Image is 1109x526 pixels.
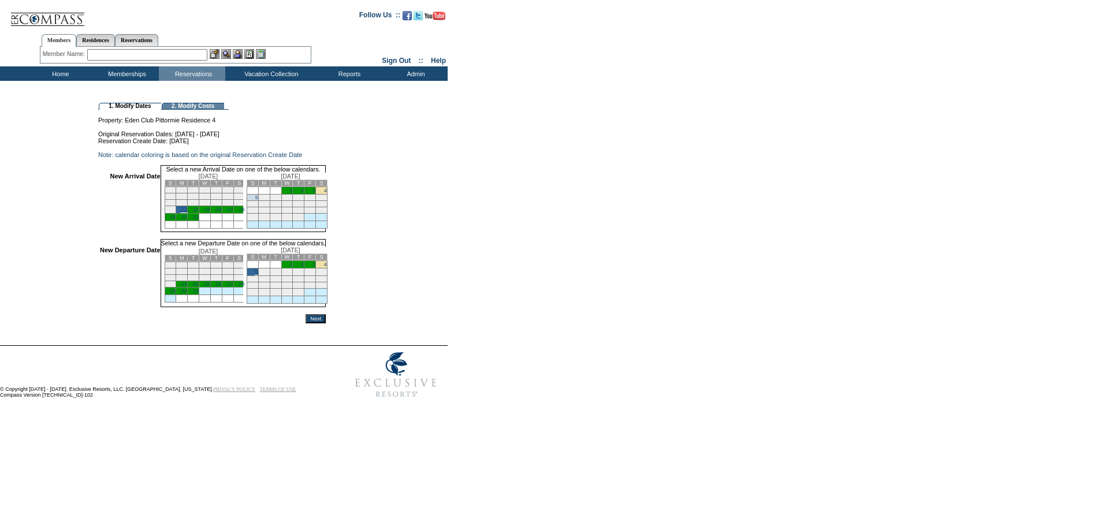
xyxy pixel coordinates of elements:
td: T [210,180,222,186]
td: 10 [304,268,316,276]
a: 1 [289,188,292,193]
td: 22 [165,281,176,288]
td: T [188,180,199,186]
td: 3 [188,187,199,193]
td: 23 [293,207,304,214]
td: 16 [293,201,304,207]
a: 30 [181,288,187,294]
td: 6 [258,268,270,276]
img: Follow us on Twitter [414,11,423,20]
td: 9 [176,268,188,275]
td: 28 [270,289,281,296]
a: 26 [215,281,221,287]
td: 15 [165,200,176,206]
td: S [165,180,176,186]
td: 7 [270,268,281,276]
td: Note: calendar coloring is based on the original Reservation Create Date [98,151,326,158]
td: 25 [316,207,328,214]
a: Help [431,57,446,65]
td: Follow Us :: [359,10,400,24]
a: 29 [170,214,176,220]
td: 2 [176,187,188,193]
td: 14 [270,201,281,207]
td: 20 [258,207,270,214]
td: 21 [270,207,281,214]
a: 24 [193,281,199,287]
td: 15 [165,275,176,281]
td: 22 [281,207,293,214]
a: 27 [227,207,233,212]
input: Next [306,314,326,323]
td: 22 [281,282,293,289]
a: Reservations [115,34,158,46]
td: 23 [293,282,304,289]
a: 31 [193,214,199,220]
td: 6 [258,195,270,201]
span: [DATE] [199,173,218,180]
td: Admin [381,66,448,81]
td: 17 [304,201,316,207]
td: T [293,180,304,186]
img: Exclusive Resorts [344,346,448,404]
a: 28 [239,207,244,212]
td: 18 [199,200,211,206]
td: 13 [222,193,233,200]
a: 3 [312,262,315,267]
td: 8 [165,193,176,200]
a: 4 [324,188,327,193]
td: 8 [281,195,293,201]
td: 9 [293,195,304,201]
td: 8 [281,268,293,276]
td: 20 [258,282,270,289]
td: 2 [176,262,188,268]
td: S [316,180,328,186]
td: 12 [247,276,258,282]
td: 4 [199,262,211,268]
td: 10 [188,193,199,200]
td: 14 [233,268,245,275]
td: T [293,254,304,260]
td: Home [26,66,92,81]
td: 11 [316,268,328,276]
a: Become our fan on Facebook [403,14,412,21]
td: 17 [188,200,199,206]
td: 13 [222,268,233,275]
a: 29 [170,288,176,294]
img: Compass Home [10,3,85,27]
td: 20 [222,275,233,281]
td: 12 [247,201,258,207]
td: 30 [293,289,304,296]
td: 16 [176,275,188,281]
a: 5 [255,195,258,200]
td: 14 [233,193,245,200]
td: W [199,255,211,262]
a: 26 [215,207,221,212]
span: [DATE] [281,247,300,253]
td: 17 [304,276,316,282]
td: 11 [316,195,328,201]
td: 5 [210,262,222,268]
a: 28 [239,281,244,287]
td: M [176,255,188,262]
td: T [188,255,199,262]
img: Reservations [244,49,254,59]
td: 26 [247,214,258,221]
a: 23 [181,281,187,287]
img: View [221,49,231,59]
a: Sign Out [382,57,411,65]
td: 27 [258,289,270,296]
td: 11 [199,268,211,275]
img: b_calculator.gif [256,49,266,59]
td: 7 [233,262,245,268]
td: 22 [165,206,176,214]
td: 28 [270,214,281,221]
td: 25 [316,282,328,289]
td: M [258,254,270,260]
div: Member Name: [43,49,87,59]
span: :: [419,57,423,65]
img: Impersonate [233,49,243,59]
td: S [233,255,245,262]
a: TERMS OF USE [260,386,296,392]
td: S [316,254,328,260]
td: 3 [188,262,199,268]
